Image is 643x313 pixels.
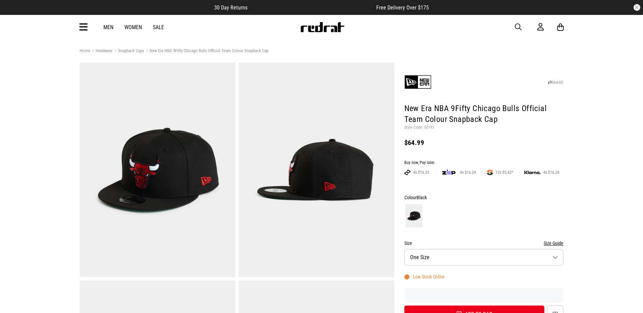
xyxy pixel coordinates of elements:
span: 4x $16.24 [541,170,562,175]
img: SPLITPAY [487,170,493,175]
button: Size Guide [544,239,563,247]
a: Sale [153,24,164,30]
div: Size [404,239,564,247]
button: One Size [404,249,564,266]
span: Black [417,195,427,200]
a: Men [103,24,114,30]
span: 30 Day Returns [214,4,247,11]
img: AFTERPAY [404,170,410,175]
img: Redrat logo [300,22,345,32]
img: New Era [404,68,431,96]
span: Free Delivery Over $175 [376,4,429,11]
span: One Size [410,254,429,260]
span: 4x $16.24 [457,170,479,175]
a: New Era NBA 9Fifty Chicago Bulls Official Team Colour Snapback Cap [144,48,268,55]
a: Home [80,48,90,53]
a: SHARE [548,80,563,85]
div: Colour [404,193,564,202]
span: 12x $5.42* [493,170,516,175]
a: Headwear [90,48,113,55]
img: Black [405,204,422,227]
iframe: Customer reviews powered by Trustpilot [404,292,564,299]
div: Low Stock Online [404,274,445,279]
div: $64.99 [404,139,564,147]
img: KLARNA [524,171,541,174]
h1: New Era NBA 9Fifty Chicago Bulls Official Team Colour Snapback Cap [404,103,564,125]
span: 4x $16.25 [410,170,432,175]
img: New Era Nba 9fifty Chicago Bulls Official Team Colour Snapback Cap in Black [239,63,394,277]
a: Women [124,24,142,30]
a: Snapback Caps [113,48,144,55]
div: Buy now, Pay later. [404,160,564,166]
img: zip [442,169,456,176]
iframe: Customer reviews powered by Trustpilot [261,4,363,11]
img: New Era Nba 9fifty Chicago Bulls Official Team Colour Snapback Cap in Black [80,63,235,277]
p: Style Code: 50193 [404,125,564,130]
